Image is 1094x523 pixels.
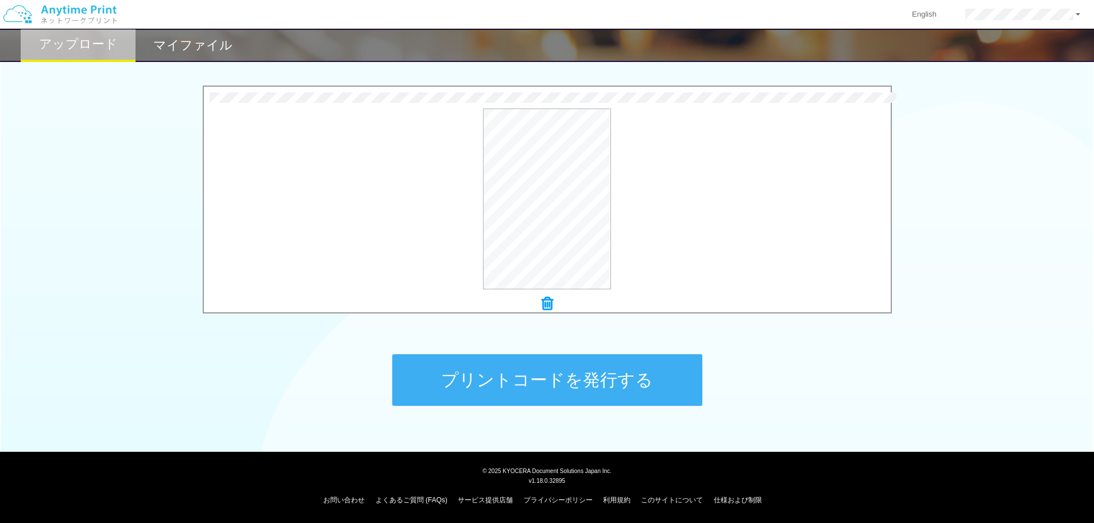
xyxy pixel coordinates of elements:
[458,496,513,504] a: サービス提供店舗
[153,38,233,52] h2: マイファイル
[641,496,703,504] a: このサイトについて
[524,496,593,504] a: プライバシーポリシー
[39,37,118,51] h2: アップロード
[482,467,612,474] span: © 2025 KYOCERA Document Solutions Japan Inc.
[323,496,365,504] a: お問い合わせ
[603,496,631,504] a: 利用規約
[529,477,565,484] span: v1.18.0.32895
[714,496,762,504] a: 仕様および制限
[376,496,447,504] a: よくあるご質問 (FAQs)
[392,354,702,406] button: プリントコードを発行する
